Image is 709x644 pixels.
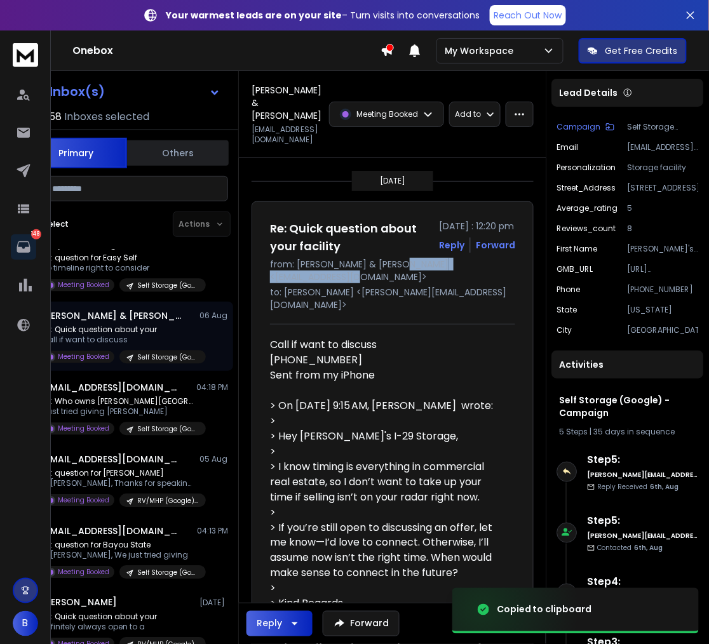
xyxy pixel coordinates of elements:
[628,203,699,213] p: 5
[628,305,699,315] p: [US_STATE]
[560,86,618,99] p: Lead Details
[246,611,313,636] button: Reply
[199,598,228,608] p: [DATE]
[41,396,194,406] p: Re: Who owns [PERSON_NAME][GEOGRAPHIC_DATA]
[72,43,381,58] h1: Onebox
[137,352,198,362] p: Self Storage (Google) - Campaign
[137,281,198,290] p: Self Storage (Google) - Campaign
[127,139,229,167] button: Others
[41,309,181,322] h1: [PERSON_NAME] & [PERSON_NAME]
[560,426,588,437] span: 5 Steps
[628,224,699,234] p: 8
[41,612,194,622] p: Re: Quick question about your
[166,9,342,22] strong: Your warmest leads are on your site
[196,382,228,392] p: 04:18 PM
[579,38,687,64] button: Get Free Credits
[252,124,321,145] p: [EMAIL_ADDRESS][DOMAIN_NAME]
[31,229,41,239] p: 148
[41,550,194,560] p: Hi [PERSON_NAME], We just tried giving
[13,611,38,636] button: B
[41,478,194,488] p: Hi [PERSON_NAME], Thanks for speaking with
[628,244,699,254] p: [PERSON_NAME]'s I-29 Storage
[58,352,109,361] p: Meeting Booked
[41,253,194,263] p: Re: question for Easy Self
[25,138,127,168] button: Primary
[257,617,282,630] div: Reply
[628,142,699,152] p: [EMAIL_ADDRESS][DOMAIN_NAME]
[560,427,696,437] div: |
[497,603,592,616] div: Copied to clipboard
[41,325,194,335] p: Re: Quick question about your
[476,239,515,252] div: Forward
[494,9,562,22] p: Reach Out Now
[628,264,699,274] p: [URL][DOMAIN_NAME]
[598,482,679,492] p: Reply Received
[628,122,699,132] p: Self Storage (Google) - Campaign
[31,85,105,98] h1: All Inbox(s)
[58,495,109,505] p: Meeting Booked
[44,219,69,229] label: Select
[445,44,518,57] p: My Workspace
[628,163,699,173] p: Storage facility
[490,5,566,25] a: Reach Out Now
[552,351,704,379] div: Activities
[41,622,194,632] p: Definitely always open to a
[41,335,194,345] p: Call if want to discuss
[605,44,678,57] p: Get Free Credits
[455,109,481,119] p: Add to
[557,224,616,234] p: Reviews_count
[58,280,109,290] p: Meeting Booked
[557,264,593,274] p: GMB_URL
[635,543,663,553] span: 6th, Aug
[41,596,117,609] h1: [PERSON_NAME]
[356,109,418,119] p: Meeting Booked
[41,540,194,550] p: Re: question for Bayou State
[380,176,405,186] p: [DATE]
[41,468,194,478] p: Re: question for [PERSON_NAME]
[594,426,675,437] span: 35 days in sequence
[557,305,577,315] p: State
[41,263,194,273] p: No timeline right to consider
[439,220,515,232] p: [DATE] : 12:20 pm
[557,285,581,295] p: Phone
[270,220,431,255] h1: Re: Quick question about your facility
[651,482,679,492] span: 6th, Aug
[588,574,699,589] h6: Step 4 :
[557,142,579,152] p: Email
[137,496,198,506] p: RV/MHP (Google) - Campaign
[628,325,699,335] p: [GEOGRAPHIC_DATA]
[439,239,464,252] button: Reply
[252,84,321,122] h1: [PERSON_NAME] & [PERSON_NAME]
[557,183,616,193] p: Street_Address
[628,183,699,193] p: [STREET_ADDRESS]
[628,285,699,295] p: [PHONE_NUMBER]
[270,258,515,283] p: from: [PERSON_NAME] & [PERSON_NAME] <[EMAIL_ADDRESS][DOMAIN_NAME]>
[197,526,228,536] p: 04:13 PM
[58,424,109,433] p: Meeting Booked
[41,453,181,466] h1: [EMAIL_ADDRESS][DOMAIN_NAME]
[41,525,181,537] h1: [EMAIL_ADDRESS][DOMAIN_NAME]
[58,567,109,577] p: Meeting Booked
[11,234,36,260] a: 148
[41,381,181,394] h1: [EMAIL_ADDRESS][DOMAIN_NAME]
[199,311,228,321] p: 06 Aug
[557,203,618,213] p: Average_rating
[199,454,228,464] p: 05 Aug
[557,122,601,132] p: Campaign
[21,79,231,104] button: All Inbox(s)
[588,531,699,540] h6: [PERSON_NAME][EMAIL_ADDRESS][DOMAIN_NAME]
[64,109,149,124] h3: Inboxes selected
[557,244,598,254] p: First Name
[557,122,615,132] button: Campaign
[557,163,616,173] p: Personalization
[323,611,400,636] button: Forward
[557,325,572,335] p: City
[560,394,696,419] h1: Self Storage (Google) - Campaign
[588,470,699,480] h6: [PERSON_NAME][EMAIL_ADDRESS][DOMAIN_NAME]
[588,513,699,528] h6: Step 5 :
[598,543,663,553] p: Contacted
[41,406,194,417] p: I just tried giving [PERSON_NAME]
